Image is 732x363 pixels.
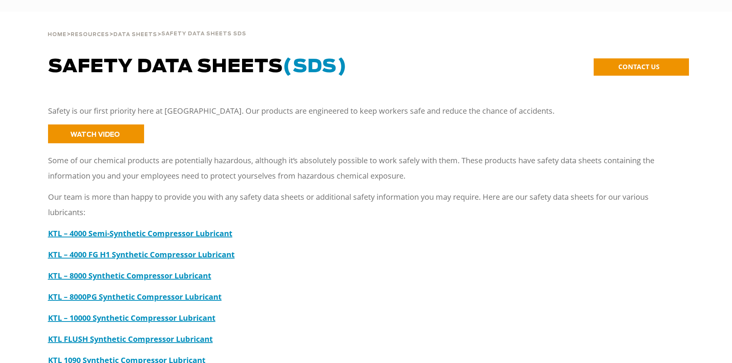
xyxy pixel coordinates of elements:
[618,62,659,71] span: CONTACT US
[48,270,211,281] a: KTL – 8000 Synthetic Compressor Lubricant
[48,12,246,41] div: > > >
[70,131,120,138] span: WATCH VIDEO
[113,32,157,37] span: Data Sheets
[48,124,144,143] a: WATCH VIDEO
[48,155,654,181] span: Some of our chemical products are potentially hazardous, although it’s absolutely possible to wor...
[48,31,66,38] a: Home
[48,32,66,37] span: Home
[161,31,246,36] span: Safety Data Sheets SDS
[113,31,157,38] a: Data Sheets
[594,58,689,76] a: CONTACT US
[48,292,222,302] a: KTL – 8000PG Synthetic Compressor Lubricant
[48,228,232,239] a: KTL – 4000 Semi-Synthetic Compressor Lubricant
[48,103,671,119] p: Safety is our first priority here at [GEOGRAPHIC_DATA]. Our products are engineered to keep worke...
[71,32,109,37] span: Resources
[48,249,235,260] a: KTL – 4000 FG H1 Synthetic Compressor Lubricant
[283,58,347,76] span: (SDS)
[71,31,109,38] a: Resources
[48,189,671,220] p: Our team is more than happy to provide you with any safety data sheets or additional safety infor...
[48,334,213,344] a: KTL FLUSH Synthetic Compressor Lubricant
[48,58,347,76] span: Safety Data Sheets
[48,313,216,323] a: KTL – 10000 Synthetic Compressor Lubricant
